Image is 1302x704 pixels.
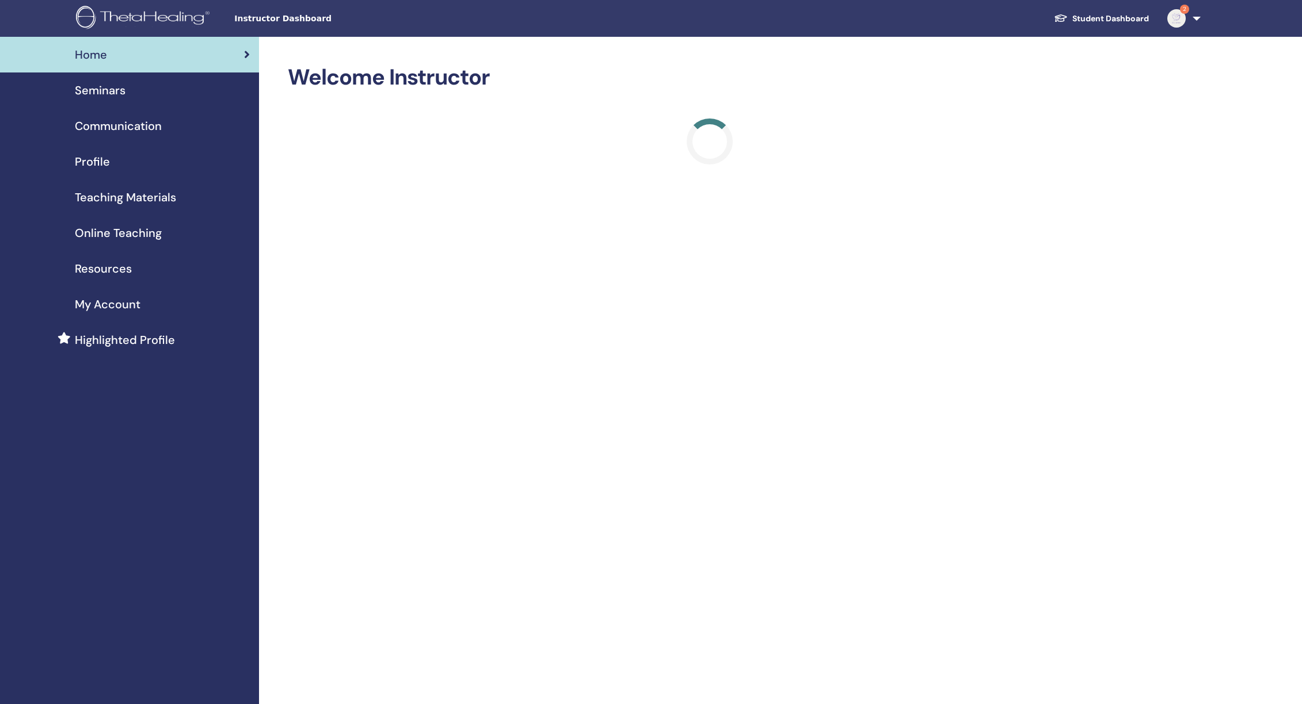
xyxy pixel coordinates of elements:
[234,13,407,25] span: Instructor Dashboard
[75,189,176,206] span: Teaching Materials
[75,296,140,313] span: My Account
[75,153,110,170] span: Profile
[75,260,132,277] span: Resources
[76,6,214,32] img: logo.png
[75,331,175,349] span: Highlighted Profile
[75,46,107,63] span: Home
[1045,8,1158,29] a: Student Dashboard
[1167,9,1186,28] img: default.jpg
[75,224,162,242] span: Online Teaching
[288,64,1132,91] h2: Welcome Instructor
[75,117,162,135] span: Communication
[1054,13,1068,23] img: graduation-cap-white.svg
[1180,5,1189,14] span: 2
[75,82,125,99] span: Seminars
